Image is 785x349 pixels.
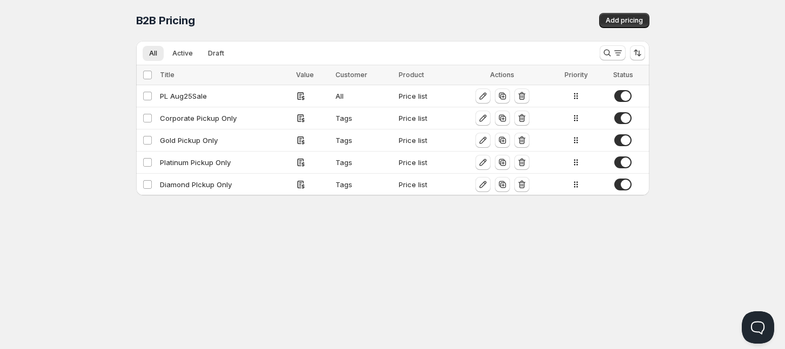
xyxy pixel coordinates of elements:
div: Tags [336,179,392,190]
span: Draft [208,49,224,58]
span: Priority [565,71,588,79]
div: Price list [399,179,449,190]
div: Price list [399,91,449,101]
iframe: Help Scout Beacon - Open [742,311,774,344]
div: Price list [399,157,449,168]
span: Title [160,71,175,79]
span: Actions [490,71,514,79]
div: Price list [399,135,449,146]
div: Price list [399,113,449,124]
span: Status [613,71,633,79]
span: B2B Pricing [136,14,195,27]
span: Customer [336,71,367,79]
div: All [336,91,392,101]
div: Platinum Pickup Only [160,157,290,168]
span: Product [399,71,424,79]
div: Tags [336,113,392,124]
div: Gold Pickup Only [160,135,290,146]
div: Corporate Pickup Only [160,113,290,124]
div: Diamond PIckup Only [160,179,290,190]
span: Add pricing [606,16,643,25]
div: Tags [336,135,392,146]
div: Tags [336,157,392,168]
span: Active [172,49,193,58]
button: Add pricing [599,13,649,28]
div: PL Aug25Sale [160,91,290,101]
button: Sort the results [630,45,645,60]
span: All [149,49,157,58]
button: Search and filter results [600,45,626,60]
span: Value [296,71,314,79]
